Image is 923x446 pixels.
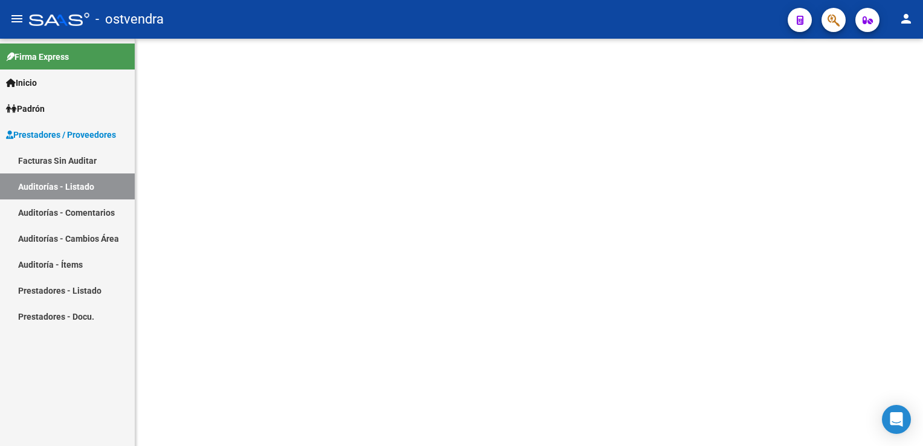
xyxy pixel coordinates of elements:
mat-icon: person [899,11,913,26]
span: Padrón [6,102,45,115]
div: Open Intercom Messenger [882,405,911,434]
span: Prestadores / Proveedores [6,128,116,141]
span: Inicio [6,76,37,89]
mat-icon: menu [10,11,24,26]
span: Firma Express [6,50,69,63]
span: - ostvendra [95,6,164,33]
